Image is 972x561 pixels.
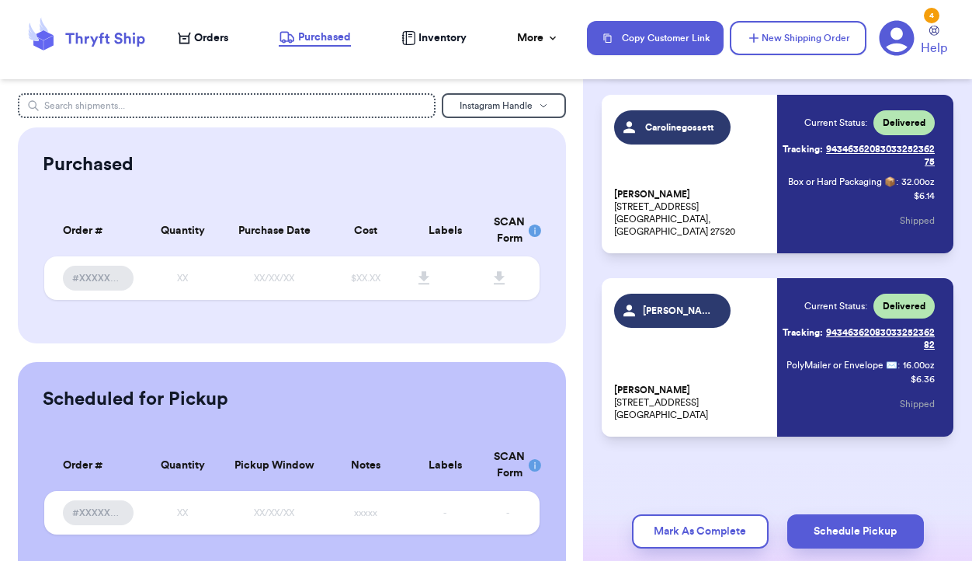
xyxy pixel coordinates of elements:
p: [STREET_ADDRESS] [GEOGRAPHIC_DATA], [GEOGRAPHIC_DATA] 27520 [614,188,768,238]
span: [PERSON_NAME] [614,189,690,200]
th: Quantity [143,205,222,256]
span: Current Status: [804,300,867,312]
p: $ 6.14 [914,190,935,202]
span: Instagram Handle [460,101,533,110]
button: Shipped [900,387,935,421]
span: Carolinegossett [643,121,717,134]
span: $XX.XX [351,274,380,283]
a: Purchased [279,30,351,47]
th: Purchase Date [222,205,326,256]
a: Tracking:9434636208303325236282 [781,320,935,357]
span: XX/XX/XX [254,274,294,283]
a: Tracking:9434636208303325236275 [781,137,935,174]
div: SCAN Form [494,449,520,482]
h2: Scheduled for Pickup [43,387,228,412]
h2: Purchased [43,152,134,177]
span: #XXXXXXXX [72,272,125,284]
span: PolyMailer or Envelope ✉️ [786,361,897,370]
button: Schedule Pickup [787,514,924,549]
span: 32.00 oz [901,176,935,188]
button: Mark As Complete [632,514,769,549]
th: Notes [326,440,405,491]
th: Pickup Window [222,440,326,491]
span: Inventory [418,30,467,46]
th: Cost [326,205,405,256]
a: Inventory [401,30,467,46]
span: - [506,508,509,517]
span: [PERSON_NAME] [614,385,690,396]
span: #XXXXXXXX [72,507,125,519]
a: Help [921,26,947,57]
th: Order # [44,440,144,491]
button: New Shipping Order [730,21,866,55]
span: Tracking: [783,326,823,339]
div: 4 [924,8,939,23]
span: XX [177,274,188,283]
span: XX [177,508,188,517]
span: Delivered [883,117,925,129]
span: Current Status: [804,117,867,129]
th: Labels [405,205,484,256]
p: $ 6.36 [911,373,935,385]
span: : [897,359,900,371]
span: Help [921,39,947,57]
span: Box or Hard Packaging 📦 [788,177,896,186]
input: Search shipments... [18,93,436,118]
span: xxxxx [354,508,377,517]
th: Quantity [143,440,222,491]
th: Labels [405,440,484,491]
span: - [443,508,446,517]
a: Orders [178,30,228,46]
button: Copy Customer Link [587,21,724,55]
button: Instagram Handle [442,93,566,118]
button: Shipped [900,204,935,238]
span: 16.00 oz [903,359,935,371]
a: 4 [879,20,915,56]
p: [STREET_ADDRESS] [GEOGRAPHIC_DATA] [614,384,768,421]
span: [PERSON_NAME].geist02 [643,305,717,317]
th: Order # [44,205,144,256]
span: XX/XX/XX [254,508,294,517]
span: Orders [194,30,228,46]
span: Purchased [298,30,351,45]
span: Tracking: [783,143,823,155]
div: SCAN Form [494,214,520,247]
span: Delivered [883,300,925,312]
span: : [896,176,898,188]
div: More [517,30,559,46]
